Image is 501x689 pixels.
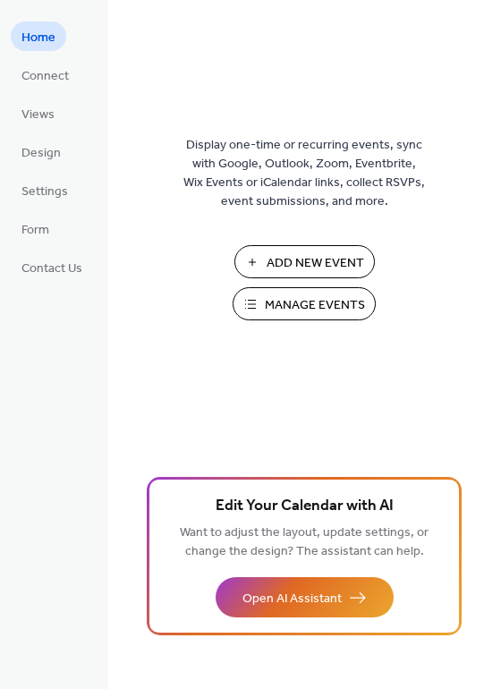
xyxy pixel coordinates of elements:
span: Home [21,29,55,47]
a: Contact Us [11,252,93,282]
span: Settings [21,183,68,201]
a: Settings [11,175,79,205]
span: Display one-time or recurring events, sync with Google, Outlook, Zoom, Eventbrite, Wix Events or ... [183,136,425,211]
span: Add New Event [267,254,364,273]
span: Want to adjust the layout, update settings, or change the design? The assistant can help. [180,521,429,564]
a: Connect [11,60,80,89]
a: Views [11,98,65,128]
span: Edit Your Calendar with AI [216,494,394,519]
span: Views [21,106,55,124]
span: Connect [21,67,69,86]
span: Manage Events [265,296,365,315]
span: Contact Us [21,259,82,278]
span: Form [21,221,49,240]
a: Home [11,21,66,51]
span: Design [21,144,61,163]
button: Manage Events [233,287,376,320]
a: Form [11,214,60,243]
button: Open AI Assistant [216,577,394,617]
button: Add New Event [234,245,375,278]
span: Open AI Assistant [242,590,342,608]
a: Design [11,137,72,166]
